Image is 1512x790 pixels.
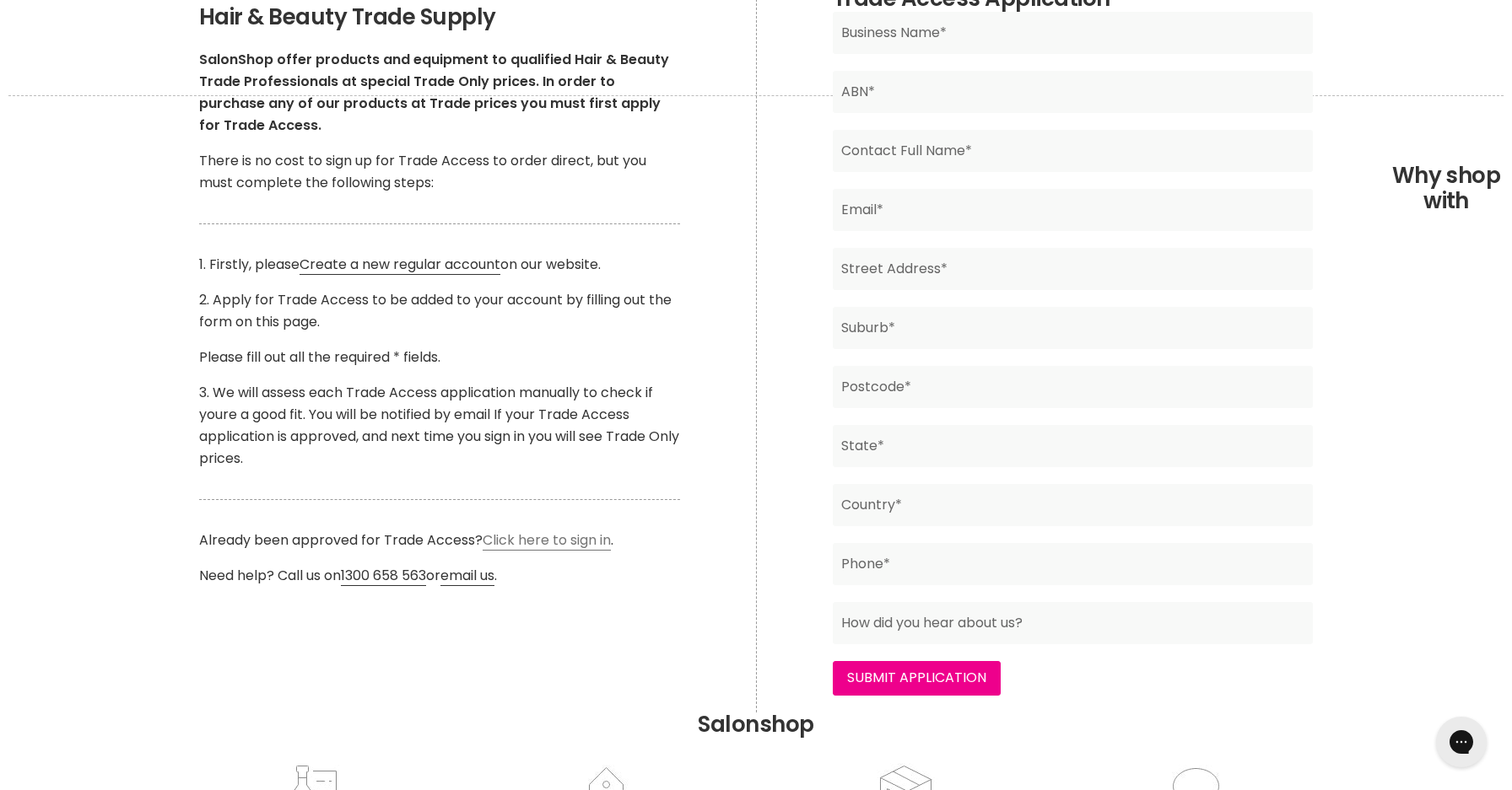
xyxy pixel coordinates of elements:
[300,255,500,275] a: Create a new regular account
[199,254,680,276] p: 1. Firstly, please on our website.
[199,565,680,587] p: Need help? Call us on or .
[483,530,611,551] a: Click here to sign in
[8,95,1504,762] h2: Why shop with Salonshop
[440,566,494,586] a: email us
[199,347,680,368] p: Please fill out all the required * fields.
[341,566,426,586] a: 1300 658 563
[199,150,680,194] p: There is no cost to sign up for Trade Access to order direct, but you must complete the following...
[199,529,680,551] p: Already been approved for Trade Access? .
[1428,711,1495,773] iframe: Gorgias live chat messenger
[199,49,680,137] p: SalonShop offer products and equipment to qualified Hair & Beauty Trade Professionals at special ...
[199,289,680,333] p: 2. Apply for Trade Access to be added to your account by filling out the form on this page.
[833,661,1001,695] input: Submit Application
[199,382,680,470] p: 3. We will assess each Trade Access application manually to check if youre a good fit. You will b...
[199,5,680,30] h2: Hair & Beauty Trade Supply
